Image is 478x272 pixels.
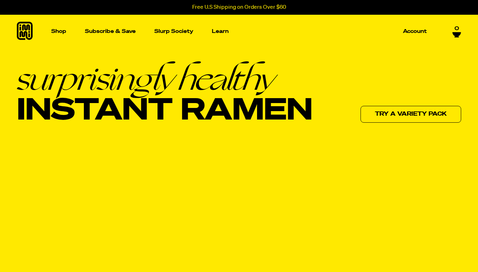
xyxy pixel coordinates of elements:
[452,24,461,36] a: 0
[209,15,231,48] a: Learn
[17,62,312,95] em: surprisingly healthy
[361,106,461,123] a: Try a variety pack
[48,15,69,48] a: Shop
[403,29,427,34] p: Account
[192,4,286,11] p: Free U.S Shipping on Orders Over $60
[85,29,136,34] p: Subscribe & Save
[455,24,459,30] span: 0
[82,26,139,37] a: Subscribe & Save
[154,29,193,34] p: Slurp Society
[48,15,430,48] nav: Main navigation
[400,26,430,37] a: Account
[51,29,66,34] p: Shop
[17,62,312,128] h1: Instant Ramen
[152,26,196,37] a: Slurp Society
[212,29,229,34] p: Learn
